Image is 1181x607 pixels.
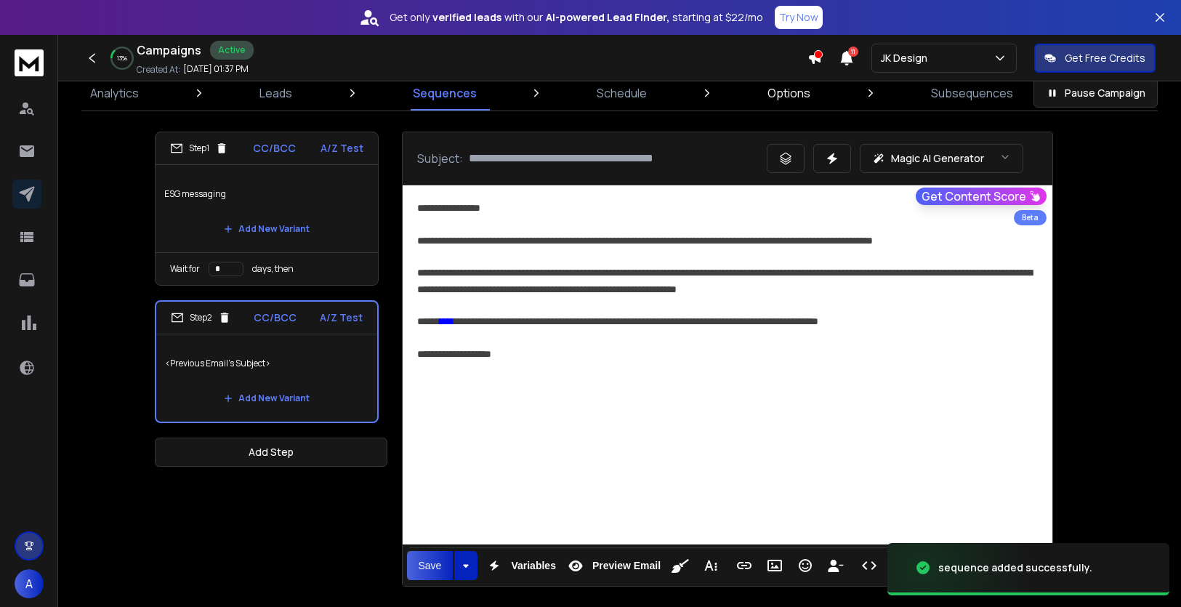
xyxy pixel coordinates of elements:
[546,10,669,25] strong: AI-powered Lead Finder,
[759,76,819,110] a: Options
[407,551,454,580] button: Save
[775,6,823,29] button: Try Now
[432,10,501,25] strong: verified leads
[697,551,725,580] button: More Text
[761,551,789,580] button: Insert Image (⌘P)
[1034,44,1156,73] button: Get Free Credits
[417,150,463,167] p: Subject:
[1033,79,1158,108] button: Pause Campaign
[666,551,694,580] button: Clean HTML
[170,142,228,155] div: Step 1
[931,84,1013,102] p: Subsequences
[597,84,647,102] p: Schedule
[508,560,559,572] span: Variables
[171,311,231,324] div: Step 2
[791,551,819,580] button: Emoticons
[589,560,664,572] span: Preview Email
[252,263,294,275] p: days, then
[90,84,139,102] p: Analytics
[588,76,656,110] a: Schedule
[767,84,810,102] p: Options
[321,141,363,156] p: A/Z Test
[15,49,44,76] img: logo
[881,51,933,65] p: JK Design
[413,84,477,102] p: Sequences
[155,438,387,467] button: Add Step
[922,76,1022,110] a: Subsequences
[137,41,201,59] h1: Campaigns
[170,263,200,275] p: Wait for
[137,64,180,76] p: Created At:
[117,54,127,63] p: 13 %
[259,84,292,102] p: Leads
[254,310,297,325] p: CC/BCC
[15,569,44,598] button: A
[253,141,296,156] p: CC/BCC
[860,144,1023,173] button: Magic AI Generator
[183,63,249,75] p: [DATE] 01:37 PM
[210,41,254,60] div: Active
[822,551,850,580] button: Insert Unsubscribe Link
[779,10,818,25] p: Try Now
[251,76,301,110] a: Leads
[404,76,485,110] a: Sequences
[212,214,321,244] button: Add New Variant
[155,300,379,423] li: Step2CC/BCCA/Z Test<Previous Email's Subject>Add New Variant
[855,551,883,580] button: Code View
[320,310,363,325] p: A/Z Test
[155,132,379,286] li: Step1CC/BCCA/Z TestESG messagingAdd New VariantWait fordays, then
[562,551,664,580] button: Preview Email
[1065,51,1145,65] p: Get Free Credits
[165,343,368,384] p: <Previous Email's Subject>
[916,188,1047,205] button: Get Content Score
[480,551,559,580] button: Variables
[81,76,148,110] a: Analytics
[938,560,1092,575] div: sequence added successfully.
[1014,210,1047,225] div: Beta
[212,384,321,413] button: Add New Variant
[891,151,984,166] p: Magic AI Generator
[164,174,369,214] p: ESG messaging
[848,47,858,57] span: 11
[730,551,758,580] button: Insert Link (⌘K)
[390,10,763,25] p: Get only with our starting at $22/mo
